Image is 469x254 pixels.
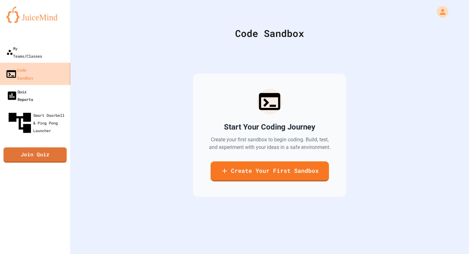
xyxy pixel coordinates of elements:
[6,45,42,60] div: My Teams/Classes
[86,26,453,40] div: Code Sandbox
[6,109,68,136] div: Smart Doorbell & Ping Pong Launcher
[4,147,67,163] a: Join Quiz
[211,161,329,181] a: Create Your First Sandbox
[6,88,33,103] div: Quiz Reports
[208,136,331,151] p: Create your first sandbox to begin coding. Build, test, and experiment with your ideas in a safe ...
[430,4,450,19] div: My Account
[224,122,315,132] h2: Start Your Coding Journey
[6,6,64,23] img: logo-orange.svg
[5,66,33,81] div: Code Sandbox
